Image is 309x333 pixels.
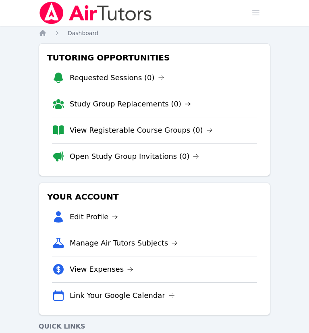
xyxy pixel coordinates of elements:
h3: Your Account [46,189,263,204]
h3: Tutoring Opportunities [46,50,263,65]
nav: Breadcrumb [39,29,270,37]
img: Air Tutors [39,2,153,24]
a: Manage Air Tutors Subjects [70,237,178,249]
a: View Registerable Course Groups (0) [70,125,213,136]
a: Open Study Group Invitations (0) [70,151,199,162]
a: Study Group Replacements (0) [70,98,191,110]
a: View Expenses [70,264,133,275]
h4: Quick Links [39,322,270,331]
a: Requested Sessions (0) [70,72,164,83]
a: Link Your Google Calendar [70,290,175,301]
span: Dashboard [68,30,98,36]
a: Edit Profile [70,211,118,223]
a: Dashboard [68,29,98,37]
